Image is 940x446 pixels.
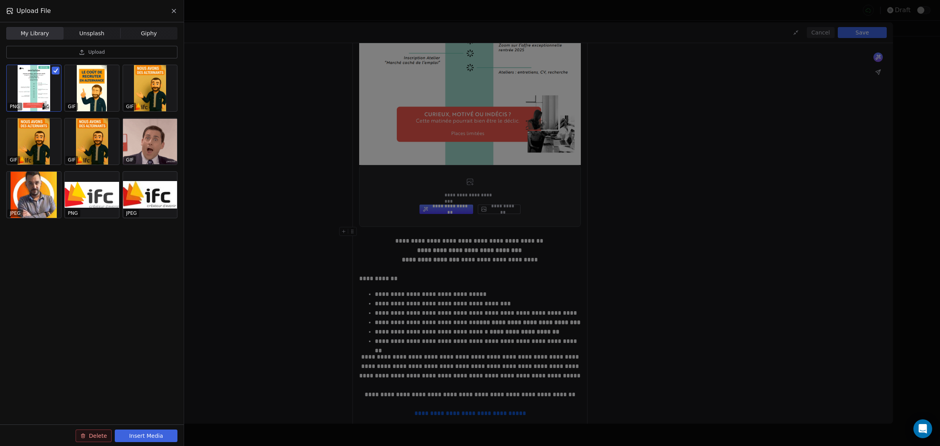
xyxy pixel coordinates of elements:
[6,46,177,58] button: Upload
[76,430,112,442] button: Delete
[10,157,18,163] p: GIF
[115,430,177,442] button: Insert Media
[68,103,76,110] p: GIF
[126,157,134,163] p: GIF
[68,210,78,216] p: PNG
[10,210,21,216] p: JPEG
[126,210,137,216] p: JPEG
[16,6,51,16] span: Upload File
[80,29,105,38] span: Unsplash
[88,49,105,55] span: Upload
[10,103,20,110] p: PNG
[126,103,134,110] p: GIF
[141,29,157,38] span: Giphy
[913,419,932,438] div: Open Intercom Messenger
[68,157,76,163] p: GIF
